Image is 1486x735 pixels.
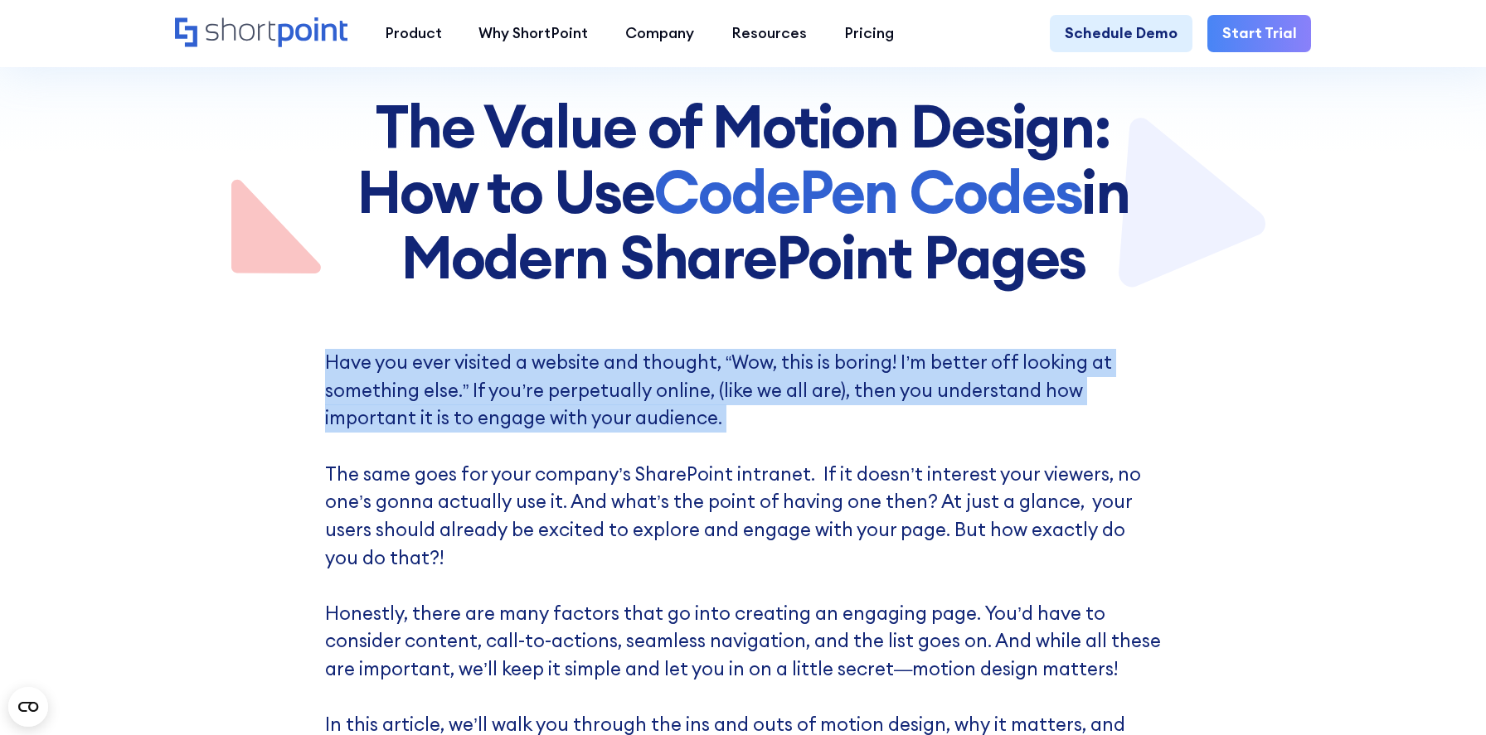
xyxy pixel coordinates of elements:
[653,153,1081,229] span: CodePen Codes
[297,94,1188,290] h1: The Value of Motion Design: How to Use in Modern SharePoint Pages
[713,15,826,52] a: Resources
[8,687,48,727] button: Open CMP widget
[607,15,713,52] a: Company
[844,22,894,45] div: Pricing
[731,22,807,45] div: Resources
[478,22,588,45] div: Why ShortPoint
[1207,15,1312,52] a: Start Trial
[366,15,460,52] a: Product
[1050,15,1192,52] a: Schedule Demo
[175,17,347,50] a: Home
[1403,655,1486,735] iframe: Chat Widget
[460,15,607,52] a: Why ShortPoint
[825,15,912,52] a: Pricing
[385,22,442,45] div: Product
[625,22,694,45] div: Company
